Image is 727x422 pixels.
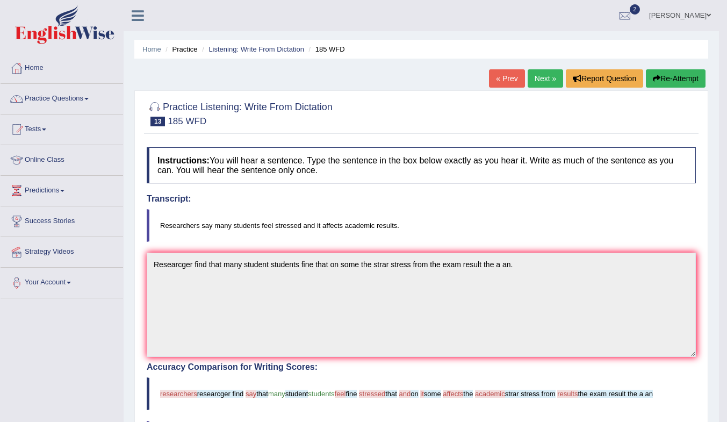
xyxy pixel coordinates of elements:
span: it [420,390,424,398]
span: and [399,390,411,398]
span: that [385,390,397,398]
small: 185 WFD [168,116,206,126]
a: Success Stories [1,206,123,233]
h4: Accuracy Comparison for Writing Scores: [147,362,696,372]
span: fine [345,390,357,398]
li: Practice [163,44,197,54]
span: on [411,390,418,398]
a: Tests [1,115,123,141]
span: say [246,390,256,398]
span: stressed [359,390,385,398]
span: results [557,390,578,398]
span: affects [443,390,463,398]
h4: You will hear a sentence. Type the sentence in the box below exactly as you hear it. Write as muc... [147,147,696,183]
span: many [268,390,285,398]
a: Strategy Videos [1,237,123,264]
h4: Transcript: [147,194,696,204]
span: students [308,390,334,398]
h2: Practice Listening: Write From Dictation [147,99,333,126]
b: Instructions: [157,156,210,165]
button: Report Question [566,69,643,88]
span: the [463,390,473,398]
a: Next » [528,69,563,88]
a: Predictions [1,176,123,203]
blockquote: Researchers say many students feel stressed and it affects academic results. [147,209,696,242]
span: researchers [160,390,197,398]
a: Practice Questions [1,84,123,111]
span: academic [475,390,505,398]
span: 13 [150,117,165,126]
span: that [256,390,268,398]
span: the exam result the a an [578,390,652,398]
a: « Prev [489,69,524,88]
a: Online Class [1,145,123,172]
span: some [424,390,441,398]
a: Home [1,53,123,80]
a: Home [142,45,161,53]
span: feel [335,390,346,398]
span: 2 [630,4,640,15]
li: 185 WFD [306,44,345,54]
a: Your Account [1,268,123,295]
button: Re-Attempt [646,69,706,88]
a: Listening: Write From Dictation [208,45,304,53]
span: student [285,390,308,398]
span: strar stress from [505,390,556,398]
span: researcger find [197,390,244,398]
